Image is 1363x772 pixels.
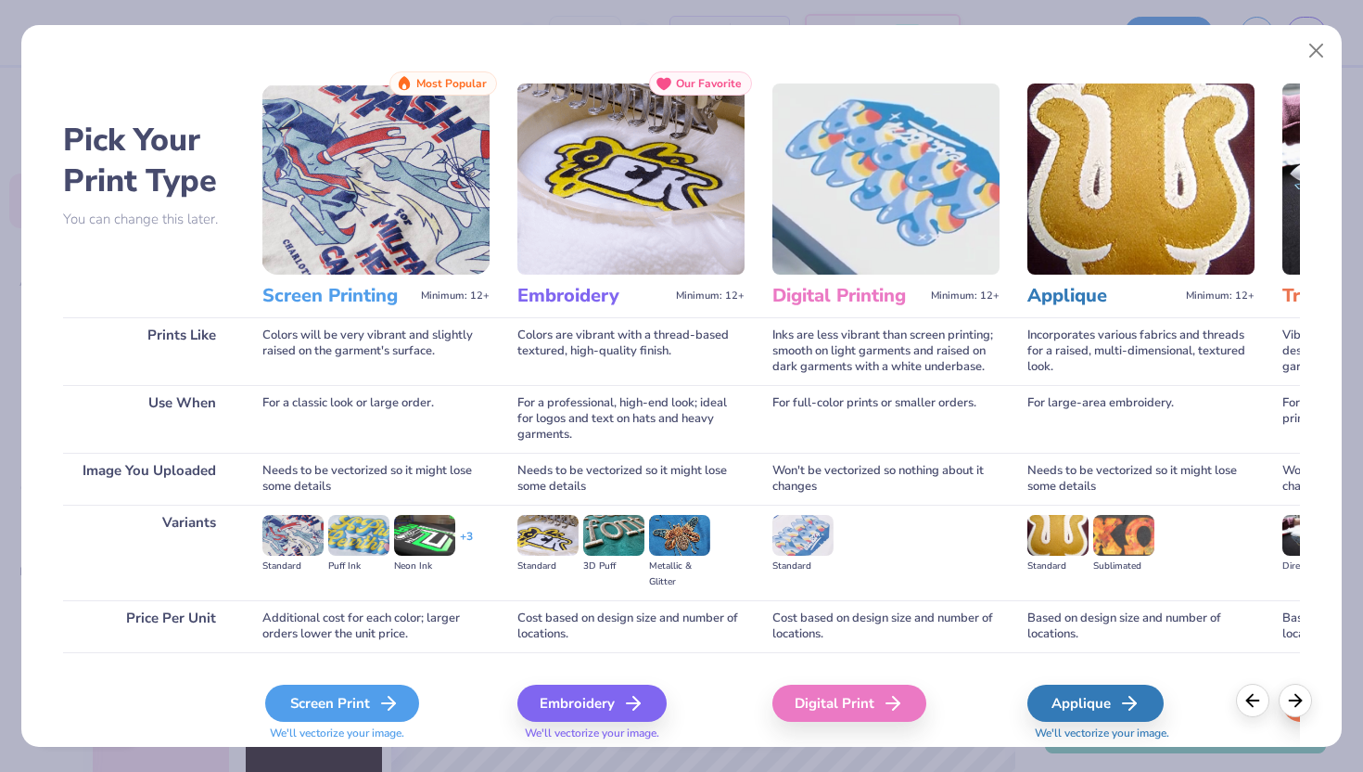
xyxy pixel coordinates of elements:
[772,685,926,722] div: Digital Print
[517,515,579,556] img: Standard
[1027,559,1089,574] div: Standard
[517,600,745,652] div: Cost based on design size and number of locations.
[63,385,235,453] div: Use When
[421,289,490,302] span: Minimum: 12+
[1282,559,1344,574] div: Direct-to-film
[63,120,235,201] h2: Pick Your Print Type
[1027,84,1255,275] img: Applique
[1186,289,1255,302] span: Minimum: 12+
[262,284,414,308] h3: Screen Printing
[772,600,1000,652] div: Cost based on design size and number of locations.
[63,505,235,600] div: Variants
[1093,515,1154,556] img: Sublimated
[262,317,490,385] div: Colors will be very vibrant and slightly raised on the garment's surface.
[328,515,389,556] img: Puff Ink
[1027,600,1255,652] div: Based on design size and number of locations.
[517,284,669,308] h3: Embroidery
[1299,33,1334,69] button: Close
[517,559,579,574] div: Standard
[1027,385,1255,453] div: For large-area embroidery.
[1027,317,1255,385] div: Incorporates various fabrics and threads for a raised, multi-dimensional, textured look.
[394,559,455,574] div: Neon Ink
[517,685,667,722] div: Embroidery
[1282,515,1344,556] img: Direct-to-film
[1093,559,1154,574] div: Sublimated
[517,84,745,275] img: Embroidery
[262,726,490,741] span: We'll vectorize your image.
[772,453,1000,505] div: Won't be vectorized so nothing about it changes
[1027,453,1255,505] div: Needs to be vectorized so it might lose some details
[649,515,710,556] img: Metallic & Glitter
[772,317,1000,385] div: Inks are less vibrant than screen printing; smooth on light garments and raised on dark garments ...
[517,385,745,453] div: For a professional, high-end look; ideal for logos and text on hats and heavy garments.
[1027,515,1089,556] img: Standard
[772,385,1000,453] div: For full-color prints or smaller orders.
[772,559,834,574] div: Standard
[931,289,1000,302] span: Minimum: 12+
[1027,685,1164,722] div: Applique
[1027,726,1255,741] span: We'll vectorize your image.
[517,317,745,385] div: Colors are vibrant with a thread-based textured, high-quality finish.
[772,284,924,308] h3: Digital Printing
[262,515,324,556] img: Standard
[394,515,455,556] img: Neon Ink
[517,453,745,505] div: Needs to be vectorized so it might lose some details
[63,453,235,505] div: Image You Uploaded
[328,559,389,574] div: Puff Ink
[583,559,644,574] div: 3D Puff
[262,559,324,574] div: Standard
[517,726,745,741] span: We'll vectorize your image.
[262,84,490,275] img: Screen Printing
[649,559,710,590] div: Metallic & Glitter
[583,515,644,556] img: 3D Puff
[63,317,235,385] div: Prints Like
[63,212,235,227] p: You can change this later.
[63,600,235,652] div: Price Per Unit
[1027,284,1178,308] h3: Applique
[262,385,490,453] div: For a classic look or large order.
[460,529,473,560] div: + 3
[676,77,742,90] span: Our Favorite
[416,77,487,90] span: Most Popular
[772,515,834,556] img: Standard
[262,600,490,652] div: Additional cost for each color; larger orders lower the unit price.
[772,84,1000,275] img: Digital Printing
[262,453,490,505] div: Needs to be vectorized so it might lose some details
[265,685,419,722] div: Screen Print
[676,289,745,302] span: Minimum: 12+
